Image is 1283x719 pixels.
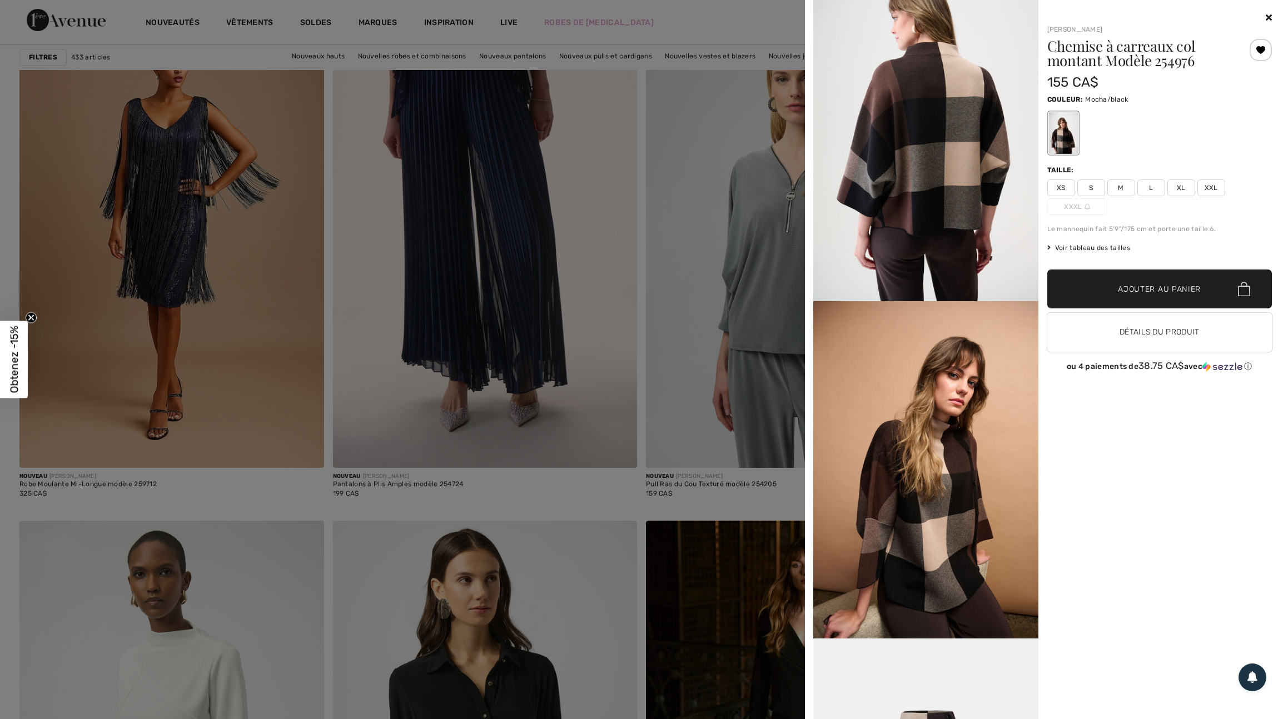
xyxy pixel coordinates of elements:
[1137,179,1165,196] span: L
[1047,74,1099,90] span: 155 CA$
[1047,198,1107,215] span: XXXL
[1047,269,1272,308] button: Ajouter au panier
[1047,313,1272,352] button: Détails du produit
[1077,179,1105,196] span: S
[1197,179,1225,196] span: XXL
[1047,224,1272,234] div: Le mannequin fait 5'9"/175 cm et porte une taille 6.
[1118,283,1201,295] span: Ajouter au panier
[1047,361,1272,376] div: ou 4 paiements de38.75 CA$avecSezzle Cliquez pour en savoir plus sur Sezzle
[1107,179,1135,196] span: M
[1167,179,1195,196] span: XL
[1238,282,1250,296] img: Bag.svg
[1047,243,1131,253] span: Voir tableau des tailles
[8,326,21,393] span: Obtenez -15%
[1047,165,1076,175] div: Taille:
[26,8,49,18] span: Chat
[1085,204,1090,209] img: ring-m.svg
[1047,39,1235,68] h1: Chemise à carreaux col montant Modèle 254976
[1138,360,1184,371] span: 38.75 CA$
[1202,362,1242,372] img: Sezzle
[1047,361,1272,372] div: ou 4 paiements de avec
[1047,179,1075,196] span: XS
[813,301,1038,638] img: frank-lyman-sweaters-cardigans-mocha-black_254976_1_6c79_search.jpg
[1085,96,1128,103] span: Mocha/black
[1047,96,1083,103] span: Couleur:
[26,312,37,323] button: Close teaser
[1047,26,1103,33] a: [PERSON_NAME]
[1048,112,1077,154] div: Mocha/black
